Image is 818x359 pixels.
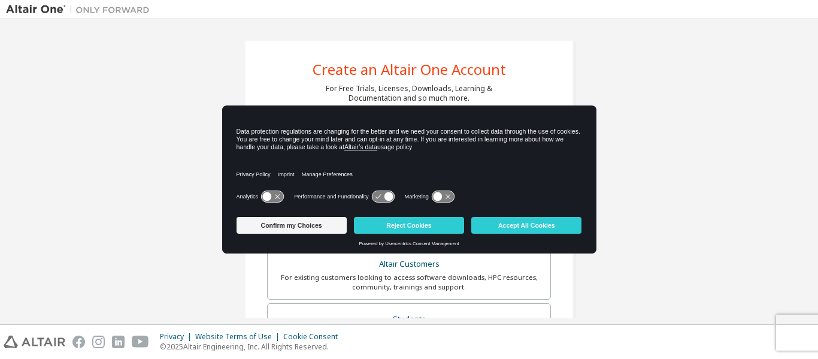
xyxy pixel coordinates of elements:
div: Website Terms of Use [195,332,283,342]
img: youtube.svg [132,336,149,348]
p: © 2025 Altair Engineering, Inc. All Rights Reserved. [160,342,345,352]
div: For Free Trials, Licenses, Downloads, Learning & Documentation and so much more. [326,84,492,103]
div: Privacy [160,332,195,342]
img: instagram.svg [92,336,105,348]
img: linkedin.svg [112,336,125,348]
img: Altair One [6,4,156,16]
img: altair_logo.svg [4,336,65,348]
div: For existing customers looking to access software downloads, HPC resources, community, trainings ... [275,273,543,292]
div: Students [275,311,543,328]
div: Cookie Consent [283,332,345,342]
img: facebook.svg [72,336,85,348]
div: Altair Customers [275,256,543,273]
div: Create an Altair One Account [313,62,506,77]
